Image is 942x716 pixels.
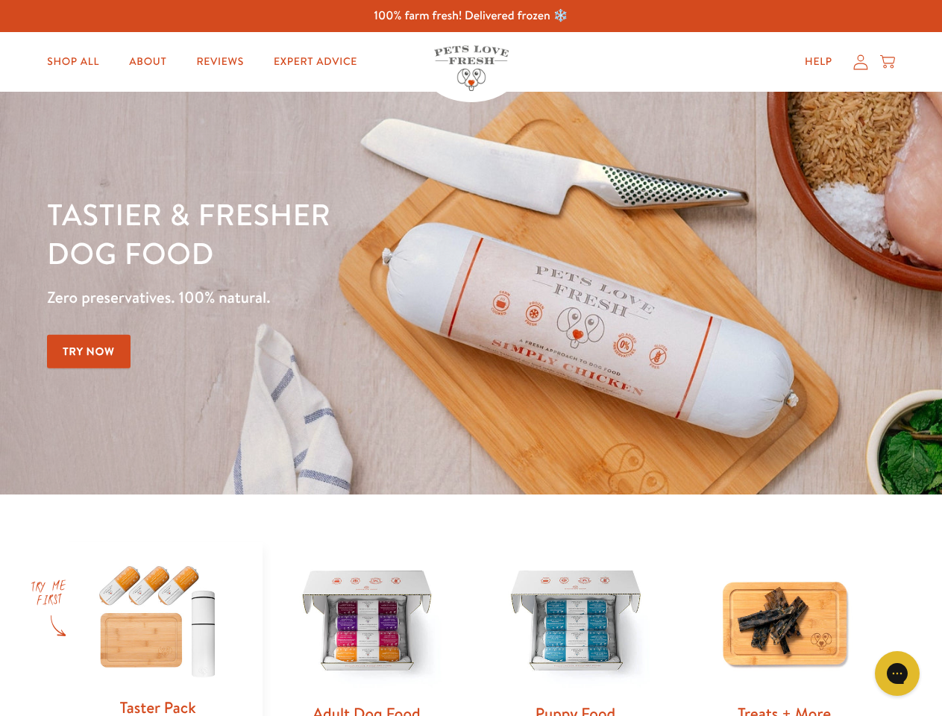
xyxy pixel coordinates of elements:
[47,284,612,311] p: Zero preservatives. 100% natural.
[117,47,178,77] a: About
[35,47,111,77] a: Shop All
[184,47,255,77] a: Reviews
[262,47,369,77] a: Expert Advice
[47,335,131,368] a: Try Now
[793,47,844,77] a: Help
[434,45,509,91] img: Pets Love Fresh
[47,195,612,272] h1: Tastier & fresher dog food
[867,646,927,701] iframe: Gorgias live chat messenger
